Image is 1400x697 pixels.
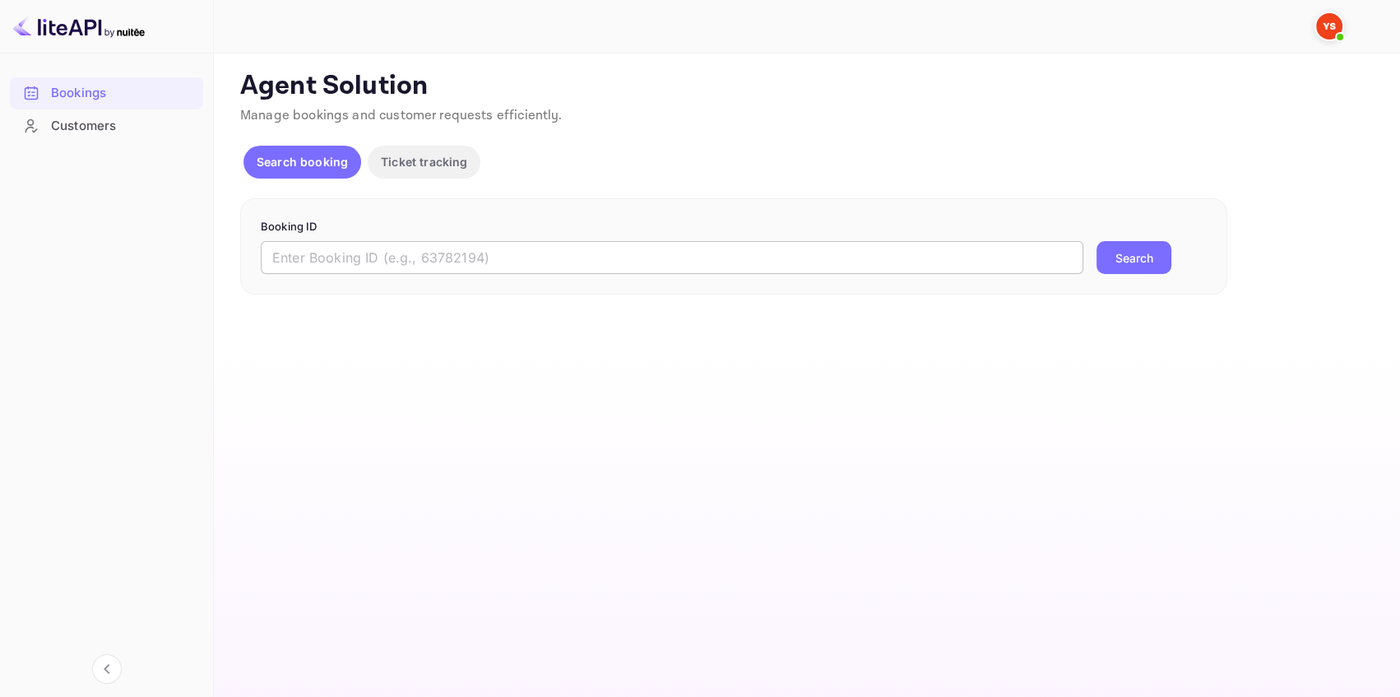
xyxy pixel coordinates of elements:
button: Search [1096,241,1171,274]
p: Search booking [257,153,348,170]
div: Bookings [51,84,195,103]
p: Ticket tracking [381,153,467,170]
input: Enter Booking ID (e.g., 63782194) [261,241,1083,274]
a: Bookings [10,77,203,108]
span: Manage bookings and customer requests efficiently. [240,107,563,124]
img: LiteAPI logo [13,13,145,39]
div: Customers [51,117,195,136]
p: Booking ID [261,219,1207,235]
a: Customers [10,110,203,141]
div: Customers [10,110,203,142]
button: Collapse navigation [92,654,122,684]
p: Agent Solution [240,70,1370,103]
img: Yandex Support [1316,13,1342,39]
div: Bookings [10,77,203,109]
